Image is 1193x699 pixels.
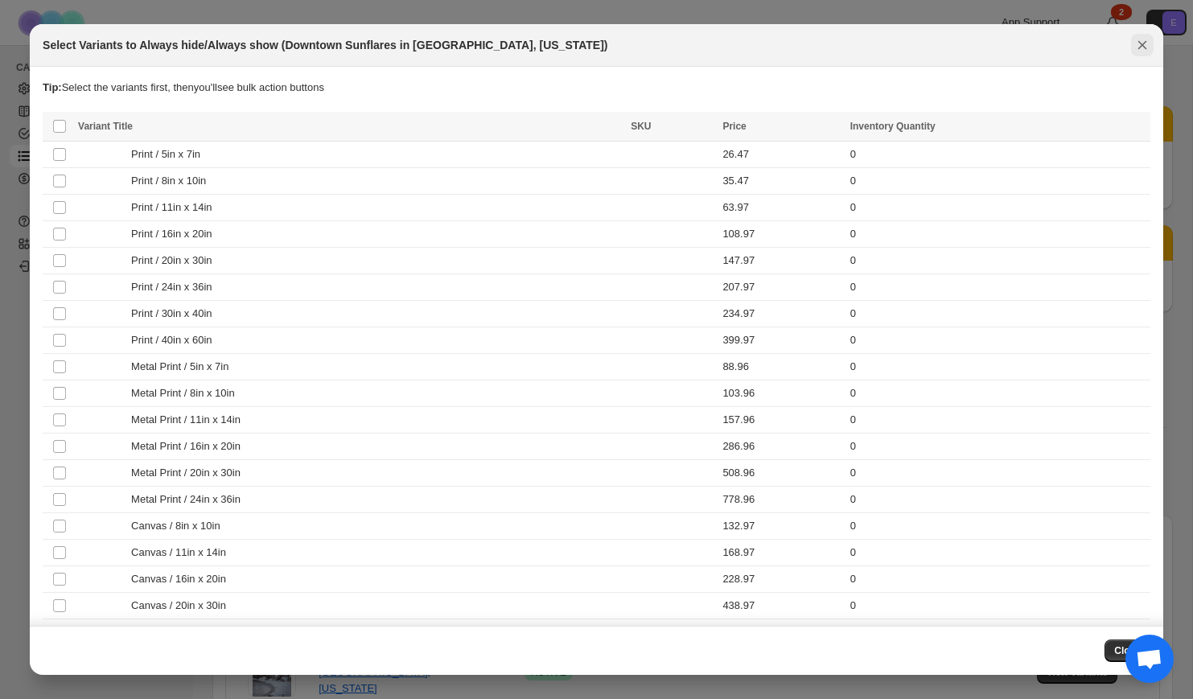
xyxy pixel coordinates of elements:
span: Print / 8in x 10in [131,173,215,189]
span: Canvas / 16in x 20in [131,571,235,587]
span: Metal Print / 5in x 7in [131,359,237,375]
td: 0 [845,593,1150,619]
td: 0 [845,619,1150,646]
span: Metal Print / 20in x 30in [131,465,249,481]
td: 63.97 [718,195,845,221]
h2: Select Variants to Always hide/Always show (Downtown Sunflares in [GEOGRAPHIC_DATA], [US_STATE]) [43,37,607,53]
td: 0 [845,195,1150,221]
td: 228.97 [718,566,845,593]
span: Canvas / 11in x 14in [131,545,235,561]
p: Select the variants first, then you'll see bulk action buttons [43,80,1150,96]
span: Inventory Quantity [850,121,936,132]
button: Close [1105,639,1150,662]
td: 147.97 [718,248,845,274]
span: Print / 11in x 14in [131,199,220,216]
span: Print / 16in x 20in [131,226,220,242]
td: 0 [845,513,1150,540]
td: 399.97 [718,327,845,354]
span: Print / 5in x 7in [131,146,209,162]
span: Canvas / 24in x 36in [131,624,235,640]
td: 438.97 [718,593,845,619]
td: 35.47 [718,168,845,195]
span: Variant Title [78,121,133,132]
span: Print / 24in x 36in [131,279,220,295]
span: Close [1114,644,1141,657]
td: 0 [845,274,1150,301]
td: 0 [845,407,1150,434]
div: Open chat [1125,635,1174,683]
span: SKU [631,121,651,132]
td: 0 [845,168,1150,195]
span: Metal Print / 24in x 36in [131,491,249,508]
td: 0 [845,221,1150,248]
td: 157.96 [718,407,845,434]
button: Close [1131,34,1154,56]
span: Metal Print / 8in x 10in [131,385,243,401]
td: 528.97 [718,619,845,646]
td: 0 [845,327,1150,354]
span: Metal Print / 16in x 20in [131,438,249,454]
td: 132.97 [718,513,845,540]
span: Metal Print / 11in x 14in [131,412,249,428]
td: 207.97 [718,274,845,301]
td: 0 [845,540,1150,566]
td: 168.97 [718,540,845,566]
td: 0 [845,142,1150,168]
td: 778.96 [718,487,845,513]
span: Canvas / 8in x 10in [131,518,228,534]
td: 286.96 [718,434,845,460]
td: 0 [845,354,1150,380]
td: 0 [845,248,1150,274]
td: 26.47 [718,142,845,168]
td: 0 [845,380,1150,407]
td: 0 [845,460,1150,487]
td: 103.96 [718,380,845,407]
td: 234.97 [718,301,845,327]
td: 108.97 [718,221,845,248]
td: 0 [845,301,1150,327]
span: Price [722,121,746,132]
td: 0 [845,487,1150,513]
td: 88.96 [718,354,845,380]
span: Print / 40in x 60in [131,332,220,348]
td: 508.96 [718,460,845,487]
td: 0 [845,434,1150,460]
span: Print / 30in x 40in [131,306,220,322]
span: Print / 20in x 30in [131,253,220,269]
span: Canvas / 20in x 30in [131,598,235,614]
td: 0 [845,566,1150,593]
strong: Tip: [43,81,62,93]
